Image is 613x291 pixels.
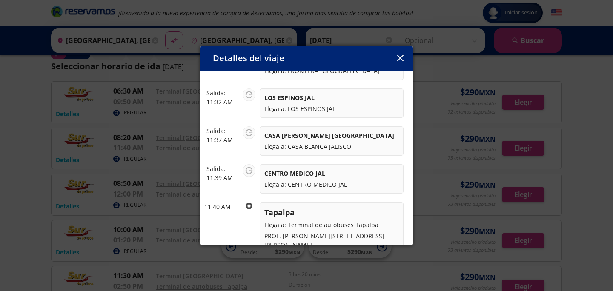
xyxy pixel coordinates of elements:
p: Llega a: FRONTERA [GEOGRAPHIC_DATA] [264,66,399,75]
p: Detalles del viaje [213,52,284,65]
p: Llega a: LOS ESPINOS JAL [264,104,399,113]
p: 11:40 AM [204,202,238,211]
p: 11:37 AM [206,135,238,144]
p: Llega a: CASA BLANCA JALISCO [264,142,399,151]
p: CENTRO MEDICO JAL [264,169,399,178]
p: Tapalpa [264,207,399,218]
p: 11:39 AM [206,173,238,182]
p: Llega a: Terminal de autobuses Tapalpa [264,220,399,229]
p: 11:32 AM [206,97,238,106]
p: Salida: [206,126,238,135]
p: Salida: [206,88,238,97]
p: PROL. [PERSON_NAME][STREET_ADDRESS][PERSON_NAME] [264,231,399,249]
p: Salida: [206,164,238,173]
p: Llega a: CENTRO MEDICO JAL [264,180,399,189]
p: LOS ESPINOS JAL [264,93,399,102]
p: CASA [PERSON_NAME] [GEOGRAPHIC_DATA] [264,131,399,140]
